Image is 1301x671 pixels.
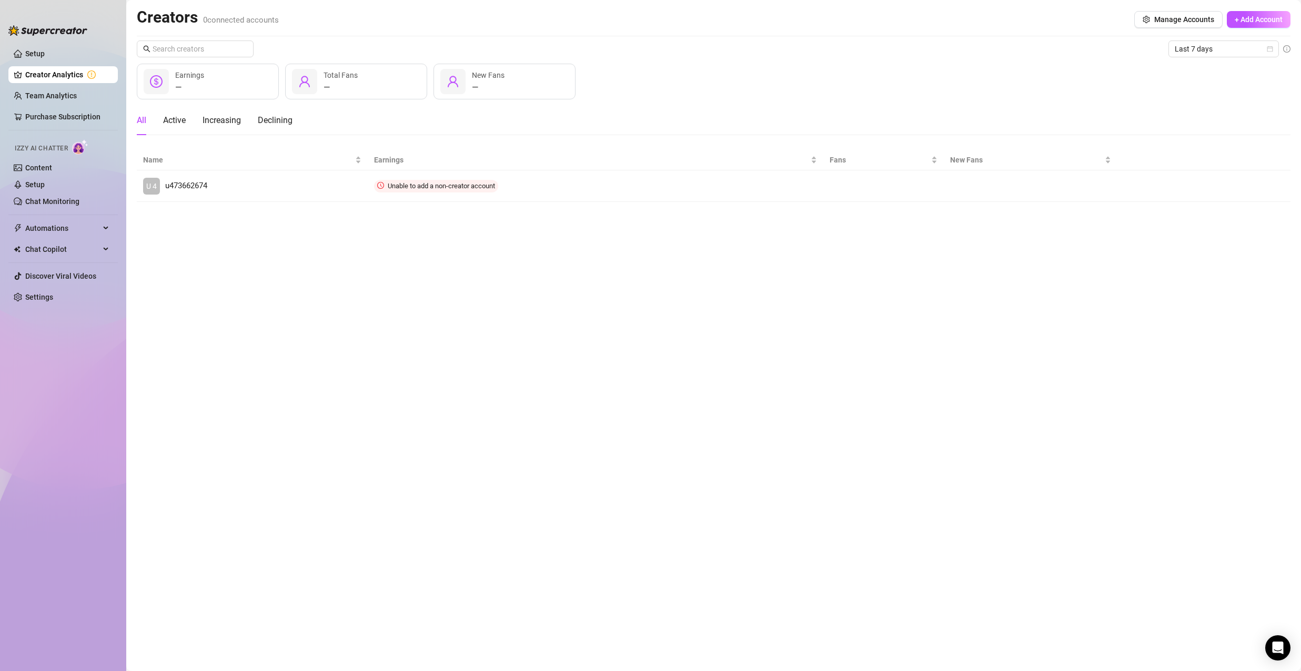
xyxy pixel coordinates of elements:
[25,180,45,189] a: Setup
[447,75,459,88] span: user
[203,114,241,127] div: Increasing
[1227,11,1290,28] button: + Add Account
[25,164,52,172] a: Content
[153,43,239,55] input: Search creators
[324,81,358,94] div: —
[15,144,68,154] span: Izzy AI Chatter
[203,15,279,25] span: 0 connected accounts
[1235,15,1283,24] span: + Add Account
[25,272,96,280] a: Discover Viral Videos
[1175,41,1273,57] span: Last 7 days
[1154,15,1214,24] span: Manage Accounts
[175,71,204,79] span: Earnings
[1265,635,1290,660] div: Open Intercom Messenger
[1283,45,1290,53] span: info-circle
[25,293,53,301] a: Settings
[137,114,146,127] div: All
[25,66,109,83] a: Creator Analytics exclamation-circle
[950,154,1103,166] span: New Fans
[72,139,88,155] img: AI Chatter
[143,45,150,53] span: search
[143,154,353,166] span: Name
[368,150,823,170] th: Earnings
[472,81,505,94] div: —
[374,154,809,166] span: Earnings
[324,71,358,79] span: Total Fans
[14,246,21,253] img: Chat Copilot
[377,182,384,189] span: clock-circle
[1143,16,1150,23] span: setting
[163,114,186,127] div: Active
[25,197,79,206] a: Chat Monitoring
[165,180,207,192] span: u473662674
[944,150,1117,170] th: New Fans
[175,81,204,94] div: —
[143,178,361,195] a: U 4u473662674
[25,241,100,258] span: Chat Copilot
[1267,46,1273,52] span: calendar
[472,71,505,79] span: New Fans
[137,150,368,170] th: Name
[1134,11,1223,28] button: Manage Accounts
[298,75,311,88] span: user
[146,180,157,192] span: U 4
[823,150,944,170] th: Fans
[8,25,87,36] img: logo-BBDzfeDw.svg
[25,49,45,58] a: Setup
[137,7,279,27] h2: Creators
[25,91,77,100] a: Team Analytics
[14,224,22,232] span: thunderbolt
[25,108,109,125] a: Purchase Subscription
[830,154,929,166] span: Fans
[150,75,163,88] span: dollar-circle
[25,220,100,237] span: Automations
[388,182,495,190] span: Unable to add a non-creator account
[258,114,293,127] div: Declining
